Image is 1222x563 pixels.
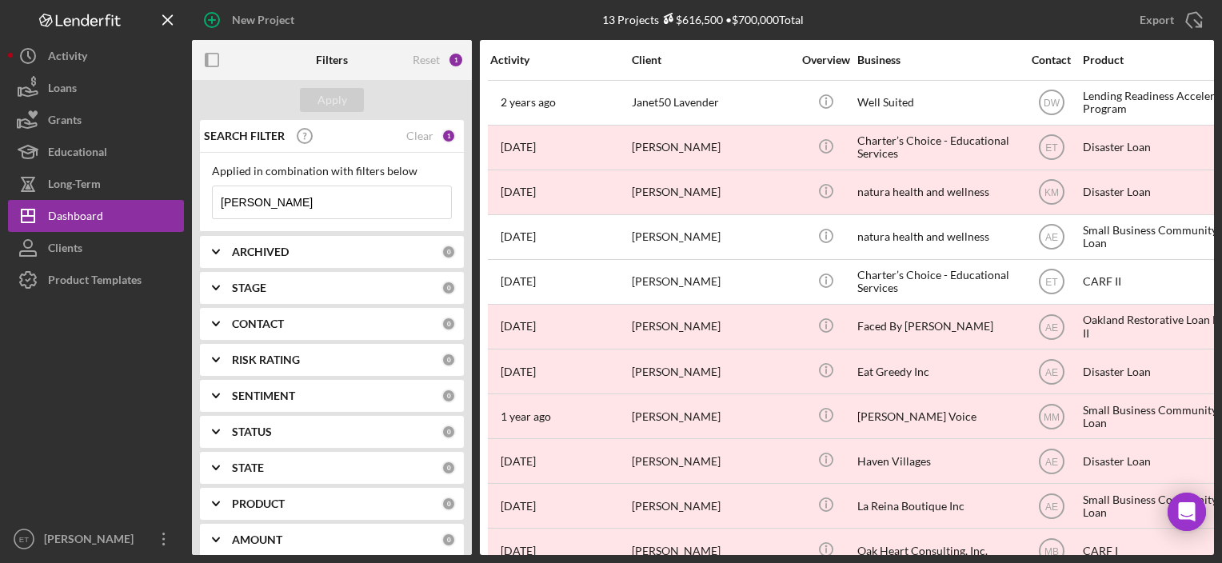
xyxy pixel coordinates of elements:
b: STATE [232,461,264,474]
div: Loans [48,72,77,108]
div: Open Intercom Messenger [1168,493,1206,531]
button: ET[PERSON_NAME] [8,523,184,555]
div: Product Templates [48,264,142,300]
time: 2024-03-15 03:34 [501,410,551,423]
b: SEARCH FILTER [204,130,285,142]
div: Reset [413,54,440,66]
text: AE [1044,456,1057,467]
div: $616,500 [659,13,723,26]
text: AE [1044,321,1057,333]
button: Apply [300,88,364,112]
button: Dashboard [8,200,184,232]
div: Haven Villages [857,440,1017,482]
text: MM [1044,411,1060,422]
div: Grants [48,104,82,140]
div: Contact [1021,54,1081,66]
div: New Project [232,4,294,36]
div: [PERSON_NAME] [632,350,792,393]
div: Overview [796,54,856,66]
div: natura health and wellness [857,171,1017,214]
time: 2025-01-13 16:53 [501,500,536,513]
div: 0 [441,353,456,367]
div: 1 [441,129,456,143]
div: Educational [48,136,107,172]
div: Clear [406,130,433,142]
div: [PERSON_NAME] Voice [857,395,1017,437]
text: ET [1045,277,1058,288]
text: AE [1044,366,1057,377]
button: Clients [8,232,184,264]
button: Educational [8,136,184,168]
text: ET [19,535,29,544]
time: 2022-07-29 05:29 [501,365,536,378]
time: 2022-12-20 00:10 [501,275,536,288]
div: [PERSON_NAME] [632,216,792,258]
time: 2022-05-25 07:29 [501,455,536,468]
time: 2023-04-14 20:58 [501,96,556,109]
div: 0 [441,389,456,403]
div: natura health and wellness [857,216,1017,258]
div: Activity [48,40,87,76]
text: AE [1044,501,1057,512]
div: Eat Greedy Inc [857,350,1017,393]
text: MB [1044,546,1059,557]
div: [PERSON_NAME] [632,171,792,214]
div: [PERSON_NAME] [632,261,792,303]
div: 0 [441,497,456,511]
div: 1 [448,52,464,68]
b: PRODUCT [232,497,285,510]
div: Well Suited [857,82,1017,124]
div: [PERSON_NAME] [632,126,792,169]
button: Activity [8,40,184,72]
text: AE [1044,232,1057,243]
div: Apply [317,88,347,112]
div: 13 Projects • $700,000 Total [602,13,804,26]
div: Charter’s Choice - Educational Services [857,126,1017,169]
button: Loans [8,72,184,104]
button: Long-Term [8,168,184,200]
text: ET [1045,142,1058,154]
time: 2025-09-06 18:10 [501,230,536,243]
div: La Reina Boutique Inc [857,485,1017,527]
div: Janet50 Lavender [632,82,792,124]
div: Export [1140,4,1174,36]
button: Grants [8,104,184,136]
b: ARCHIVED [232,246,289,258]
b: STATUS [232,425,272,438]
div: 0 [441,461,456,475]
div: Activity [490,54,630,66]
div: Applied in combination with filters below [212,165,452,178]
div: [PERSON_NAME] [40,523,144,559]
div: 0 [441,533,456,547]
div: Clients [48,232,82,268]
b: STAGE [232,281,266,294]
div: Long-Term [48,168,101,204]
b: Filters [316,54,348,66]
div: [PERSON_NAME] [632,305,792,348]
time: 2022-07-19 20:33 [501,545,536,557]
text: KM [1044,187,1059,198]
div: 0 [441,281,456,295]
time: 2024-09-11 20:45 [501,320,536,333]
div: 0 [441,317,456,331]
div: Client [632,54,792,66]
b: RISK RATING [232,353,300,366]
div: Business [857,54,1017,66]
div: 0 [441,245,456,259]
button: Product Templates [8,264,184,296]
time: 2022-12-13 23:51 [501,141,536,154]
time: 2022-01-18 00:14 [501,186,536,198]
b: SENTIMENT [232,389,295,402]
div: Dashboard [48,200,103,236]
text: DW [1044,98,1060,109]
div: [PERSON_NAME] [632,440,792,482]
div: [PERSON_NAME] [632,485,792,527]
